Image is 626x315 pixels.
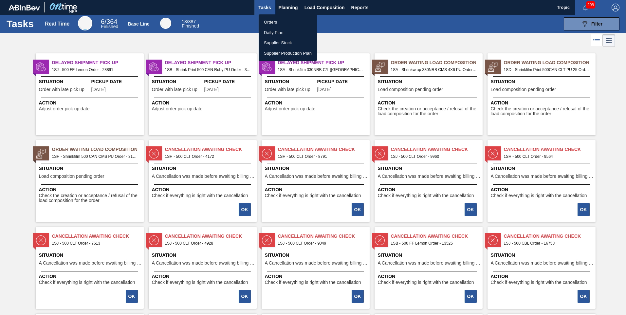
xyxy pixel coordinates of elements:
a: Daily Plan [259,28,317,38]
a: Supplier Stock [259,38,317,48]
a: Supplier Production Plan [259,48,317,59]
a: Orders [259,17,317,28]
